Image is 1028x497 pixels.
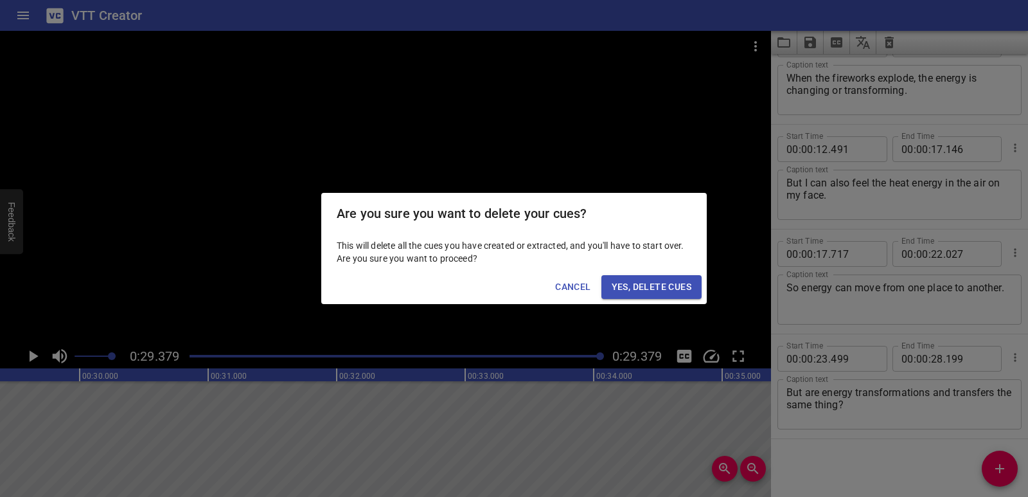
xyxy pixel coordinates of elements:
[612,279,691,295] span: Yes, Delete Cues
[550,275,596,299] button: Cancel
[555,279,590,295] span: Cancel
[337,203,691,224] h2: Are you sure you want to delete your cues?
[321,234,707,270] div: This will delete all the cues you have created or extracted, and you'll have to start over. Are y...
[601,275,702,299] button: Yes, Delete Cues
